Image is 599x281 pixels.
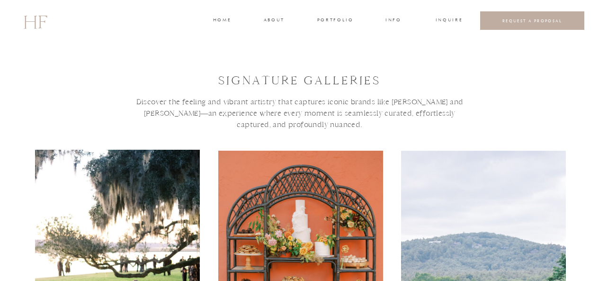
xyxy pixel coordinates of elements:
h3: Discover the feeling and vibrant artistry that captures iconic brands like [PERSON_NAME] and [PER... [128,96,472,167]
a: INFO [385,17,402,25]
a: INQUIRE [436,17,461,25]
a: portfolio [317,17,353,25]
h1: signature GALLEries [218,73,382,90]
a: HF [23,7,47,35]
a: REQUEST A PROPOSAL [488,18,577,23]
a: home [213,17,231,25]
a: about [264,17,284,25]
